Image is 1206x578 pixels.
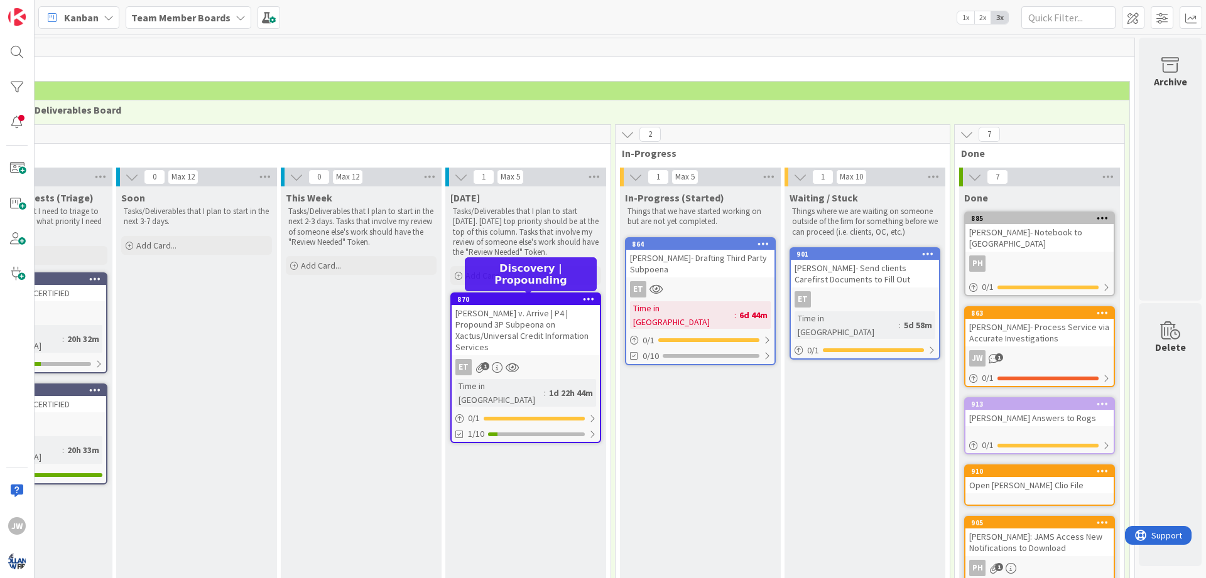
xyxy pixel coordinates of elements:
span: 0 [308,169,330,185]
span: 1x [957,11,974,24]
div: 901 [791,249,939,260]
img: avatar [8,552,26,570]
div: 5d 58m [901,318,935,332]
div: 910 [971,467,1114,476]
div: [PERSON_NAME] v. Arrive | P4 | Propound 3P Subpeona on Xactus/Universal Credit Information Services [452,305,600,355]
div: 6d 44m [736,308,771,322]
div: 870[PERSON_NAME] v. Arrive | P4 | Propound 3P Subpeona on Xactus/Universal Credit Information Ser... [452,294,600,355]
div: 20h 33m [64,443,102,457]
div: JW [965,350,1114,367]
div: Archive [1154,74,1187,89]
div: [PERSON_NAME]- Process Service via Accurate Investigations [965,319,1114,346]
div: Max 12 [171,174,195,180]
span: 1 [812,169,834,185]
span: 2 [639,127,661,142]
span: 1 [648,169,669,185]
div: 913[PERSON_NAME] Answers to Rogs [965,399,1114,426]
div: 910Open [PERSON_NAME] Clio File [965,466,1114,493]
p: Things that we have started working on but are not yet completed. [627,206,773,227]
span: 0/10 [643,350,659,363]
div: Time in [GEOGRAPHIC_DATA] [630,301,734,329]
div: 901[PERSON_NAME]- Send clients Carefirst Documents to Fill Out [791,249,939,287]
span: : [899,318,901,332]
span: 0 / 1 [982,281,994,294]
div: PH [969,255,986,272]
span: : [62,332,64,346]
div: 0/1 [791,343,939,358]
span: Done [961,147,1109,159]
span: 1 [995,563,1003,571]
span: : [734,308,736,322]
div: 863[PERSON_NAME]- Process Service via Accurate Investigations [965,308,1114,346]
span: In-Progress [622,147,934,159]
span: : [62,443,64,457]
span: 3x [991,11,1008,24]
p: Things where we are waiting on someone outside of the firm for something before we can proceed (i... [792,206,938,237]
div: 910 [965,466,1114,477]
div: [PERSON_NAME]- Notebook to [GEOGRAPHIC_DATA] [965,224,1114,252]
div: 0/1 [965,370,1114,386]
div: 20h 32m [64,332,102,346]
p: Tasks/Deliverables that I plan to start in the next 3-7 days. [124,206,269,227]
div: 0/1 [452,410,600,426]
div: 863 [971,309,1114,318]
div: [PERSON_NAME] Answers to Rogs [965,410,1114,426]
div: [PERSON_NAME]- Send clients Carefirst Documents to Fill Out [791,260,939,287]
div: PH [965,255,1114,272]
span: 0 / 1 [643,334,655,347]
div: 905 [965,517,1114,528]
div: ET [795,291,811,308]
div: ET [452,359,600,375]
div: 885[PERSON_NAME]- Notebook to [GEOGRAPHIC_DATA] [965,213,1114,252]
div: Open [PERSON_NAME] Clio File [965,477,1114,493]
span: 7 [979,127,1000,142]
span: 0 / 1 [807,344,819,357]
span: : [544,386,546,400]
span: Waiting / Stuck [790,191,858,204]
div: 0/1 [965,437,1114,453]
div: 870 [452,294,600,305]
div: Max 5 [501,174,520,180]
div: 1d 22h 44m [546,386,596,400]
div: 864 [632,240,774,249]
div: Time in [GEOGRAPHIC_DATA] [455,379,544,407]
h5: Discovery | Propounding [470,262,592,286]
div: 885 [971,214,1114,223]
div: 864[PERSON_NAME]- Drafting Third Party Subpoena [626,238,774,277]
span: 1/10 [468,427,484,441]
input: Quick Filter... [1021,6,1116,29]
div: ET [630,281,646,297]
div: 905 [971,518,1114,527]
span: 2x [974,11,991,24]
div: [PERSON_NAME]- Drafting Third Party Subpoena [626,250,774,277]
span: Add Card... [136,240,177,251]
div: PH [969,560,986,576]
span: Soon [121,191,145,204]
span: 0 / 1 [468,412,480,425]
span: 1 [995,353,1003,361]
img: Visit kanbanzone.com [8,8,26,26]
div: ET [455,359,472,375]
span: Done [964,191,988,204]
div: PH [965,560,1114,576]
div: 913 [965,399,1114,410]
div: JW [8,517,26,535]
div: ET [626,281,774,297]
div: 885 [965,213,1114,224]
span: Support [26,2,57,17]
div: 0/1 [626,333,774,348]
b: Team Member Boards [131,11,231,24]
div: Max 12 [336,174,359,180]
p: Tasks/Deliverables that I plan to start in the next 2-3 days. Tasks that involve my review of som... [288,206,434,247]
span: 7 [987,169,1008,185]
span: 1 [473,169,494,185]
div: 0/1 [965,279,1114,295]
span: 1 [481,362,489,370]
div: 905[PERSON_NAME]: JAMS Access New Notifications to Download [965,517,1114,556]
div: 863 [965,308,1114,319]
span: 0 / 1 [982,439,994,452]
div: Time in [GEOGRAPHIC_DATA] [795,311,899,339]
div: 870 [457,295,600,304]
div: Max 10 [840,174,863,180]
span: Kanban [64,10,99,25]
